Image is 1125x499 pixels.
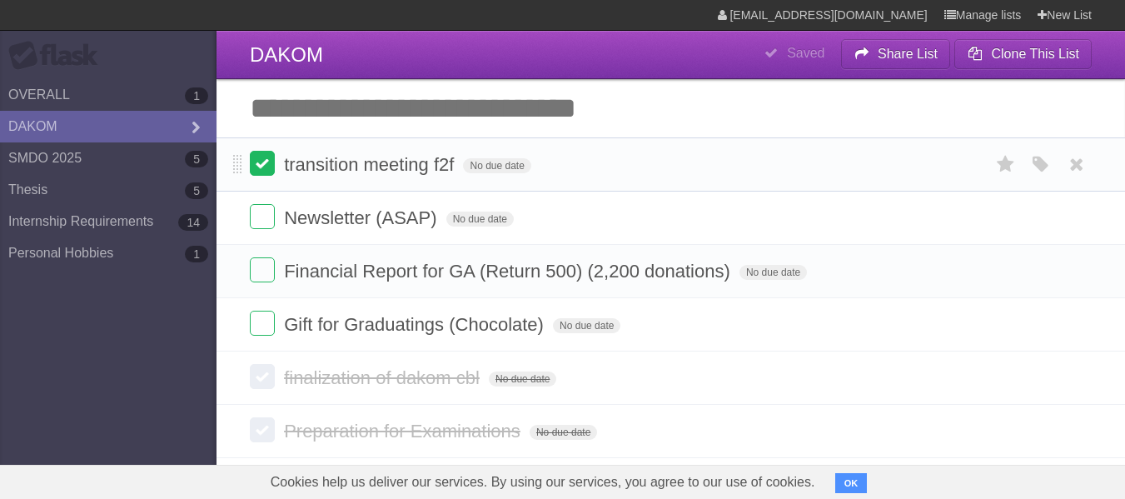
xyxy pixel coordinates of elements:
[250,43,323,66] span: DAKOM
[446,212,514,227] span: No due date
[284,261,734,282] span: Financial Report for GA (Return 500) (2,200 donations)
[787,46,824,60] b: Saved
[841,39,951,69] button: Share List
[250,364,275,389] label: Done
[284,154,458,175] span: transition meeting f2f
[463,158,530,173] span: No due date
[284,367,484,388] span: finalization of dakom cbl
[250,204,275,229] label: Done
[254,466,832,499] span: Cookies help us deliver our services. By using our services, you agree to our use of cookies.
[990,151,1022,178] label: Star task
[991,47,1079,61] b: Clone This List
[185,246,208,262] b: 1
[954,39,1092,69] button: Clone This List
[284,207,441,228] span: Newsletter (ASAP)
[185,87,208,104] b: 1
[250,151,275,176] label: Done
[250,257,275,282] label: Done
[250,311,275,336] label: Done
[489,372,556,387] span: No due date
[530,425,597,440] span: No due date
[284,421,525,442] span: Preparation for Examinations
[284,314,548,335] span: Gift for Graduatings (Chocolate)
[739,265,807,280] span: No due date
[250,417,275,442] label: Done
[8,41,108,71] div: Flask
[185,182,208,199] b: 5
[878,47,938,61] b: Share List
[835,473,868,493] button: OK
[178,214,208,231] b: 14
[553,318,620,333] span: No due date
[185,151,208,167] b: 5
